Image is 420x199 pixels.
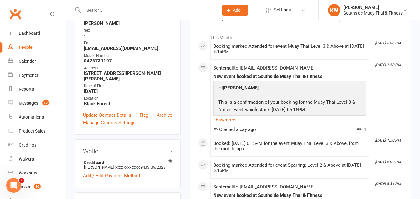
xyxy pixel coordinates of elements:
div: Date of Birth [84,83,172,89]
a: Calendar [8,54,66,68]
a: People [8,40,66,54]
span: 09/2028 [151,165,165,170]
span: Add [233,8,241,13]
a: show more [213,115,366,124]
div: Booking marked Attended for event Muay Thai Level 3 & Above at [DATE] 6:15PM [213,44,366,54]
i: [DATE] 6:06 PM [375,41,401,45]
div: Calendar [19,59,36,64]
span: Sent email to [EMAIL_ADDRESS][DOMAIN_NAME] [213,184,315,190]
span: xxxx xxxx xxxx 9403 [115,165,149,170]
li: [PERSON_NAME] [83,159,172,170]
button: Add [222,5,248,16]
a: Update Contact Details [83,111,131,119]
input: Search... [82,6,214,15]
span: 10 [42,100,49,105]
strong: Credit card [84,160,169,165]
a: Product Sales [8,124,66,138]
div: Automations [19,115,44,120]
strong: - [84,33,172,38]
div: Sex [84,28,172,34]
strong: Black Forest [84,101,172,106]
div: Southside Muay Thai & Fitness [344,10,403,16]
a: Add / Edit Payment Method [83,172,140,179]
a: Workouts [8,166,66,180]
div: Product Sales [19,129,45,133]
span: 1 [357,127,366,132]
i: [DATE] 5:31 PM [375,182,401,186]
strong: [PERSON_NAME] [84,20,172,26]
i: [DATE] 6:09 PM [375,160,401,164]
span: 2 [19,178,24,183]
strong: [DATE] [84,88,172,94]
div: Location [84,96,172,102]
p: This is a confirmation of your booking for the Muay Thai Level 3 & Above event which starts [DATE... [217,98,363,115]
span: Opened a day ago [213,127,256,132]
span: Settings [274,3,291,17]
span: 80 [34,184,41,189]
a: Payments [8,68,66,82]
div: Tasks [19,184,30,189]
div: New event booked at Southside Muay Thai & Fitness [213,74,366,79]
h3: Activity [198,12,403,21]
p: Hi , [217,84,363,93]
div: Messages [19,101,38,106]
a: Messages 10 [8,96,66,110]
div: Mobile Number [84,53,172,59]
a: Reports [8,82,66,96]
a: Tasks 80 [8,180,66,194]
strong: [STREET_ADDRESS][PERSON_NAME][PERSON_NAME] [84,70,172,82]
iframe: Intercom live chat [6,178,21,193]
span: Sent email to [EMAIL_ADDRESS][DOMAIN_NAME] [213,65,315,71]
div: Address [84,65,172,71]
a: Manage Comms Settings [83,119,136,126]
a: Clubworx [7,6,23,22]
div: Reports [19,87,34,92]
i: [DATE] 1:50 PM [375,138,401,142]
div: Workouts [19,170,37,175]
strong: 0426731107 [84,58,172,64]
div: Booking marked Attended for event Sparring: Level 2 & Above at [DATE] 6:15PM [213,163,366,173]
a: Dashboard [8,26,66,40]
strong: [PERSON_NAME] [223,85,259,91]
a: Gradings [8,138,66,152]
div: Dashboard [19,31,40,36]
a: Automations [8,110,66,124]
h3: Wallet [83,148,172,155]
li: This Month [198,31,403,41]
a: Flag [140,111,148,119]
div: Payments [19,73,38,78]
div: Email [84,40,172,46]
div: Gradings [19,142,36,147]
a: Archive [157,111,172,119]
strong: [EMAIL_ADDRESS][DOMAIN_NAME] [84,46,172,51]
div: People [19,45,33,50]
div: New event booked at Southside Muay Thai & Fitness [213,193,366,198]
div: [PERSON_NAME] [344,5,403,10]
div: KW [328,4,340,16]
a: Waivers [8,152,66,166]
i: [DATE] 1:50 PM [375,63,401,67]
div: Booked: [DATE] 6:15PM for the event Muay Thai Level 3 & Above, from the mobile app [213,141,366,152]
div: Waivers [19,156,34,161]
